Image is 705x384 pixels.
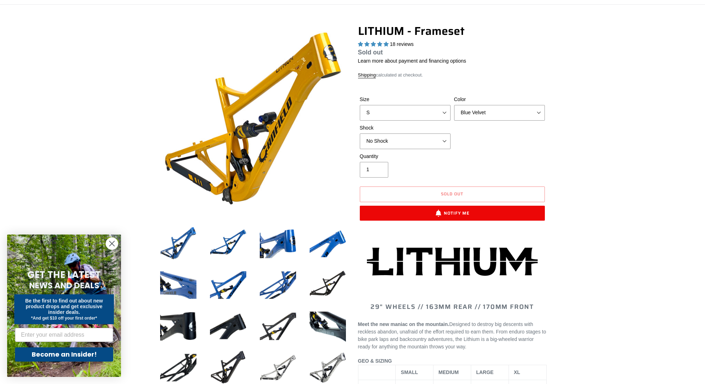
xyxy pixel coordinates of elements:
div: calculated at checkout. [358,72,547,79]
img: Load image into Gallery viewer, LITHIUM - Frameset [159,265,198,305]
span: Be the first to find out about new product drops and get exclusive insider deals. [25,298,103,315]
span: 18 reviews [390,41,414,47]
label: Quantity [360,153,451,160]
img: Load image into Gallery viewer, LITHIUM - Frameset [159,224,198,263]
span: Sold out [358,49,383,56]
img: Load image into Gallery viewer, LITHIUM - Frameset [308,265,347,305]
span: . [465,344,466,349]
img: Load image into Gallery viewer, LITHIUM - Frameset [258,224,298,263]
span: LARGE [476,369,494,375]
img: Load image into Gallery viewer, LITHIUM - Frameset [258,307,298,346]
label: Shock [360,124,451,132]
label: Color [454,96,545,103]
button: Sold out [360,186,545,202]
img: Load image into Gallery viewer, LITHIUM - Frameset [308,224,347,263]
b: Meet the new maniac on the mountain. [358,321,449,327]
span: MEDIUM [438,369,459,375]
label: Size [360,96,451,103]
button: Close dialog [106,237,118,250]
img: Load image into Gallery viewer, LITHIUM - Frameset [209,224,248,263]
h1: LITHIUM - Frameset [358,24,547,38]
button: Notify Me [360,206,545,221]
span: Sold out [441,190,463,197]
img: Load image into Gallery viewer, LITHIUM - Frameset [159,307,198,346]
img: Load image into Gallery viewer, LITHIUM - Frameset [209,307,248,346]
span: GEO & SIZING [358,358,392,364]
span: NEWS AND DEALS [29,280,99,291]
span: From enduro stages to bike park laps and backcountry adventures, the Lithium is a big-wheeled war... [358,329,546,349]
a: Learn more about payment and financing options [358,58,466,64]
a: Shipping [358,72,376,78]
span: Designed to destroy big descents with reckless abandon, unafraid of the effort required to earn t... [358,321,546,349]
img: Lithium-Logo_480x480.png [367,247,538,276]
span: GET THE LATEST [27,268,101,281]
span: 29" WHEELS // 163mm REAR // 170mm FRONT [370,302,534,312]
span: SMALL [401,369,418,375]
img: Load image into Gallery viewer, LITHIUM - Frameset [209,265,248,305]
button: Become an Insider! [15,347,113,362]
span: 5.00 stars [358,41,390,47]
img: Load image into Gallery viewer, LITHIUM - Frameset [308,307,347,346]
span: XL [514,369,520,375]
span: *And get $10 off your first order* [31,316,97,321]
img: Load image into Gallery viewer, LITHIUM - Frameset [258,265,298,305]
input: Enter your email address [15,328,113,342]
